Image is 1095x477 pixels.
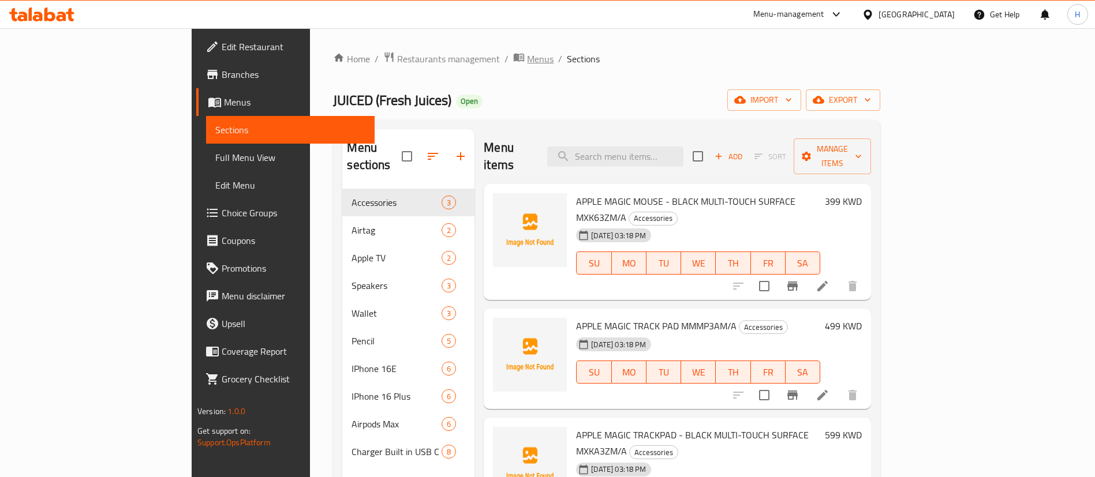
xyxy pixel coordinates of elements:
span: 5 [442,336,455,347]
span: Airtag [352,223,442,237]
div: Open [456,95,483,108]
span: Select section [686,144,710,168]
span: import [737,93,792,107]
li: / [375,52,379,66]
a: Edit Restaurant [196,33,375,61]
span: Wallet [352,306,442,320]
a: Choice Groups [196,199,375,227]
span: Accessories [352,196,442,209]
span: [DATE] 03:18 PM [586,339,651,350]
span: Select section first [747,148,794,166]
a: Full Menu View [206,144,375,171]
button: Add section [447,142,474,170]
a: Support.OpsPlatform [197,435,271,450]
span: Sections [567,52,600,66]
button: FR [751,251,786,275]
div: Pencil5 [342,327,474,355]
h6: 599 KWD [825,427,862,443]
span: SU [581,255,607,272]
span: Manage items [803,142,862,171]
span: WE [686,364,711,381]
div: items [442,279,456,292]
a: Edit menu item [816,388,829,402]
div: Pencil [352,334,442,348]
div: Accessories [739,320,788,334]
div: items [442,417,456,431]
div: items [442,445,456,459]
a: Restaurants management [383,51,500,66]
span: FR [756,364,781,381]
span: WE [686,255,711,272]
nav: breadcrumb [333,51,880,66]
div: Airpods Max6 [342,410,474,438]
span: MO [616,364,642,381]
span: Menu disclaimer [222,289,365,303]
button: TU [646,251,681,275]
div: items [442,334,456,348]
button: TH [716,251,750,275]
span: Accessories [629,212,677,225]
span: 6 [442,363,455,374]
span: Version: [197,404,226,419]
div: Airtag2 [342,216,474,244]
span: APPLE MAGIC TRACK PAD MMMP3AM/A [576,317,737,335]
span: Add item [710,148,747,166]
span: Branches [222,67,365,81]
span: Speakers [352,279,442,292]
span: Airpods Max [352,417,442,431]
h2: Menu items [484,139,533,174]
a: Promotions [196,254,375,282]
button: FR [751,360,786,384]
span: Add [713,150,744,163]
div: Accessories [629,212,678,226]
span: Promotions [222,261,365,275]
span: Full Menu View [215,151,365,164]
img: APPLE MAGIC TRACK PAD MMMP3AM/A [493,318,567,392]
div: items [442,362,456,375]
button: Add [710,148,747,166]
span: Edit Menu [215,178,365,192]
button: TH [716,360,750,384]
li: / [558,52,562,66]
span: TU [651,255,677,272]
span: [DATE] 03:18 PM [586,464,651,475]
span: Grocery Checklist [222,372,365,386]
div: items [442,251,456,265]
div: Accessories3 [342,189,474,216]
button: delete [839,272,866,300]
button: WE [681,360,716,384]
span: FR [756,255,781,272]
span: Apple TV [352,251,442,265]
span: Choice Groups [222,206,365,220]
span: Sections [215,123,365,137]
span: Accessories [739,321,787,334]
h6: 399 KWD [825,193,862,209]
button: MO [612,251,646,275]
span: 6 [442,419,455,430]
a: Coverage Report [196,337,375,365]
span: Charger Built in USB C [352,445,442,459]
span: Menus [224,95,365,109]
div: Charger Built in USB C8 [342,438,474,465]
span: Select all sections [395,144,419,168]
span: Coupons [222,234,365,247]
a: Sections [206,116,375,144]
div: Menu-management [753,7,824,21]
span: APPLE MAGIC TRACKPAD - BLACK MULTI-TOUCH SURFACE MXKA3ZM/A [576,426,809,460]
a: Coupons [196,227,375,254]
button: delete [839,381,866,409]
span: SA [790,255,816,272]
h2: Menu sections [347,139,402,174]
div: items [442,306,456,320]
button: Branch-specific-item [779,381,806,409]
div: IPhone 16 Plus6 [342,382,474,410]
span: APPLE MAGIC MOUSE - BLACK MULTI-TOUCH SURFACE MXK63ZM/A [576,193,795,226]
nav: Menu sections [342,184,474,470]
li: / [504,52,509,66]
span: 3 [442,308,455,319]
button: Manage items [794,138,871,174]
span: SA [790,364,816,381]
span: 8 [442,446,455,457]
